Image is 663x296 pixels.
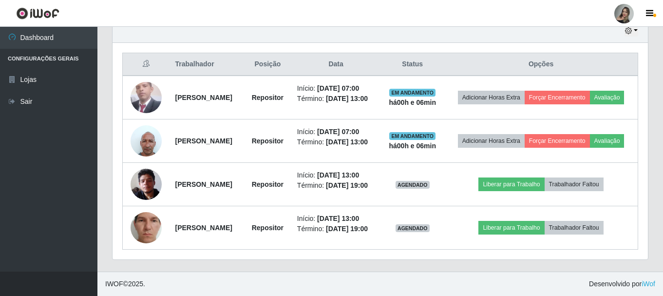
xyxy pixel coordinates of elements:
time: [DATE] 13:00 [326,138,368,146]
a: iWof [642,280,655,288]
time: [DATE] 07:00 [317,128,359,136]
time: [DATE] 19:00 [326,181,368,189]
strong: [PERSON_NAME] [175,94,232,101]
img: CoreUI Logo [16,7,59,20]
time: [DATE] 13:00 [317,215,359,222]
th: Posição [244,53,291,76]
li: Início: [297,127,375,137]
button: Trabalhador Faltou [545,178,604,191]
img: 1737056523425.jpeg [131,120,162,161]
span: © 2025 . [105,279,145,289]
button: Forçar Encerramento [525,91,590,104]
li: Término: [297,94,375,104]
strong: Repositor [252,94,284,101]
li: Término: [297,224,375,234]
strong: [PERSON_NAME] [175,137,232,145]
button: Avaliação [590,134,625,148]
th: Status [380,53,444,76]
img: 1740078176473.jpeg [131,80,162,115]
time: [DATE] 07:00 [317,84,359,92]
strong: [PERSON_NAME] [175,224,232,232]
strong: Repositor [252,180,284,188]
strong: [PERSON_NAME] [175,180,232,188]
strong: Repositor [252,224,284,232]
li: Início: [297,214,375,224]
button: Forçar Encerramento [525,134,590,148]
span: AGENDADO [396,181,430,189]
span: AGENDADO [396,224,430,232]
time: [DATE] 13:00 [317,171,359,179]
span: IWOF [105,280,123,288]
span: Desenvolvido por [589,279,655,289]
th: Opções [444,53,638,76]
img: 1752200224792.jpeg [131,163,162,205]
li: Início: [297,83,375,94]
button: Adicionar Horas Extra [458,134,525,148]
span: EM ANDAMENTO [389,132,436,140]
button: Liberar para Trabalho [478,221,544,235]
th: Data [291,53,381,76]
button: Trabalhador Faltou [545,221,604,235]
strong: há 00 h e 06 min [389,99,436,106]
button: Adicionar Horas Extra [458,91,525,104]
li: Término: [297,180,375,191]
span: EM ANDAMENTO [389,89,436,97]
th: Trabalhador [169,53,244,76]
button: Liberar para Trabalho [478,178,544,191]
li: Início: [297,170,375,180]
strong: há 00 h e 06 min [389,142,436,150]
time: [DATE] 13:00 [326,95,368,102]
li: Término: [297,137,375,147]
img: 1741739537666.jpeg [131,193,162,262]
button: Avaliação [590,91,625,104]
time: [DATE] 19:00 [326,225,368,233]
strong: Repositor [252,137,284,145]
